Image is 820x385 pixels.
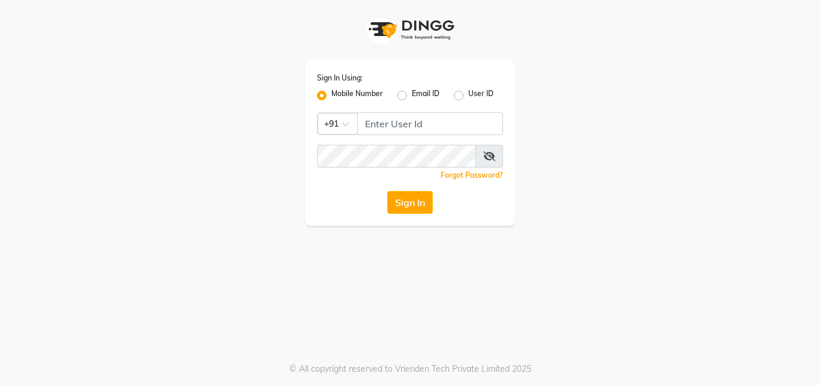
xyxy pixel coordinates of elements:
button: Sign In [387,191,433,214]
a: Forgot Password? [441,171,503,180]
input: Username [357,112,503,135]
label: Sign In Using: [317,73,363,83]
label: Email ID [412,88,439,103]
label: Mobile Number [331,88,383,103]
input: Username [317,145,476,168]
img: logo1.svg [362,12,458,47]
label: User ID [468,88,493,103]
